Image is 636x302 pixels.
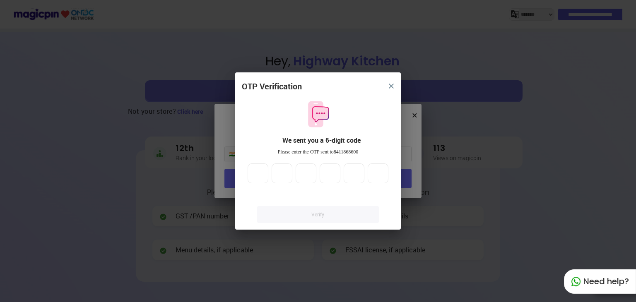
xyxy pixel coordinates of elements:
div: We sent you a 6-digit code [248,136,394,145]
img: otpMessageIcon.11fa9bf9.svg [304,100,332,128]
img: whatapp_green.7240e66a.svg [571,277,581,287]
div: Need help? [564,269,636,294]
img: 8zTxi7IzMsfkYqyYgBgfvSHvmzQA9juT1O3mhMgBDT8p5s20zMZ2JbefE1IEBlkXHwa7wAFxGwdILBLhkAAAAASUVORK5CYII= [389,84,394,89]
div: OTP Verification [242,81,302,93]
div: Please enter the OTP sent to 8411868600 [242,149,394,156]
button: close [384,79,399,93]
a: Verify [257,206,379,223]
